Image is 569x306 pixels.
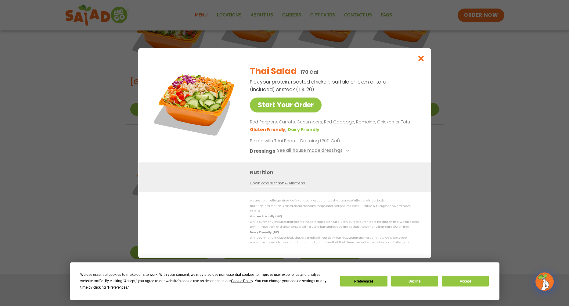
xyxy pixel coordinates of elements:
[80,272,333,291] div: We use essential cookies to make our site work. With your consent, we may also use non-essential ...
[250,236,419,245] p: While our menu includes foods that are made without dairy, our restaurants are not dairy free. We...
[536,273,553,290] img: wpChatIcon
[250,147,275,155] h3: Dressings
[277,147,351,155] button: See all house made dressings
[250,65,297,78] h2: Thai Salad
[152,60,237,146] img: Featured product photo for Thai Salad
[250,126,287,133] li: Gluten Friendly
[250,119,416,126] p: Red Peppers, Carrots, Cucumbers, Red Cabbage, Romaine, Chicken or Tofu
[391,276,438,286] button: Decline
[250,198,419,203] p: We are not an allergen free facility and cannot guarantee the absence of allergens in our foods.
[108,285,127,290] span: Preferences
[250,220,419,229] p: While our menu includes ingredients that are made without gluten, our restaurants are not gluten ...
[442,276,489,286] button: Accept
[340,276,387,286] button: Preferences
[287,126,320,133] li: Dairy Friendly
[250,215,282,218] strong: Gluten Friendly (GF)
[250,180,305,186] a: Download Nutrition & Allergens
[250,98,322,112] a: Start Your Order
[70,262,499,300] div: Cookie Consent Prompt
[250,137,363,144] p: Paired with Thai Peanut Dressing (300 Cal)
[250,168,422,176] h3: Nutrition
[231,279,253,283] span: Cookie Policy
[250,78,387,93] p: Pick your protein: roasted chicken, buffalo chicken or tofu (included) or steak (+$1.20)
[300,68,318,76] p: 170 Cal
[250,204,419,213] p: Nutrition information is based on our standard recipes and portion sizes. Click Nutrition & Aller...
[250,230,279,234] strong: Dairy Friendly (DF)
[411,48,431,69] button: Close modal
